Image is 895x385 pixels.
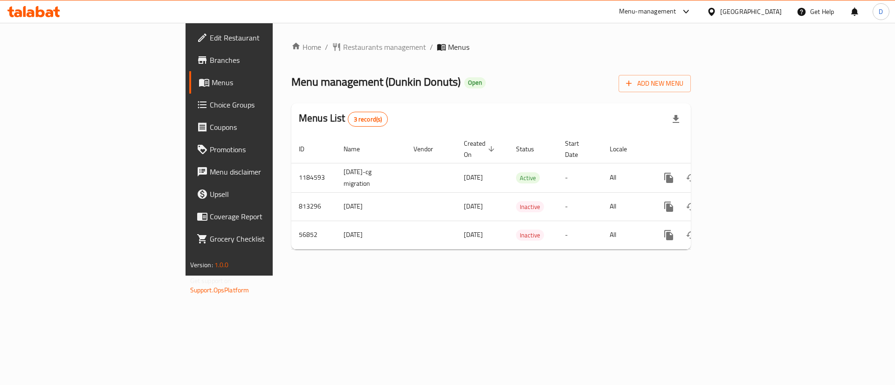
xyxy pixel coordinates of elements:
span: Get support on: [190,275,233,287]
a: Support.OpsPlatform [190,284,249,296]
td: All [602,221,650,249]
button: more [658,196,680,218]
span: Created On [464,138,497,160]
a: Choice Groups [189,94,335,116]
span: Branches [210,54,328,66]
td: [DATE] [336,192,406,221]
div: Menu-management [619,6,676,17]
span: Promotions [210,144,328,155]
span: [DATE] [464,200,483,212]
span: Menu disclaimer [210,166,328,177]
span: Name [344,143,372,155]
span: Menus [212,77,328,88]
td: [DATE] [336,221,406,249]
span: Version: [190,259,213,271]
div: Active [516,172,540,183]
button: Change Status [680,224,702,246]
span: Choice Groups [210,99,328,110]
span: 1.0.0 [214,259,229,271]
span: Menus [448,41,469,53]
div: [GEOGRAPHIC_DATA] [720,7,782,17]
a: Promotions [189,138,335,161]
nav: breadcrumb [291,41,691,53]
div: Inactive [516,201,544,212]
span: Restaurants management [343,41,426,53]
span: 3 record(s) [348,115,388,124]
span: Menu management ( Dunkin Donuts ) [291,71,461,92]
table: enhanced table [291,135,755,250]
span: Inactive [516,230,544,241]
div: Export file [665,108,687,130]
td: All [602,192,650,221]
span: Edit Restaurant [210,32,328,43]
a: Coverage Report [189,205,335,228]
button: Add New Menu [619,75,691,92]
div: Open [464,77,486,88]
a: Grocery Checklist [189,228,335,250]
span: [DATE] [464,171,483,183]
th: Actions [650,135,755,163]
span: Locale [610,143,639,155]
span: Coverage Report [210,211,328,222]
li: / [430,41,433,53]
span: Coupons [210,122,328,133]
span: [DATE] [464,229,483,241]
h2: Menus List [299,111,388,127]
a: Branches [189,49,335,71]
span: Grocery Checklist [210,233,328,244]
a: Restaurants management [332,41,426,53]
div: Total records count [348,112,388,127]
a: Coupons [189,116,335,138]
a: Menu disclaimer [189,161,335,183]
span: D [879,7,883,17]
span: Add New Menu [626,78,683,89]
span: Open [464,79,486,87]
button: more [658,167,680,189]
span: ID [299,143,317,155]
td: All [602,163,650,192]
a: Edit Restaurant [189,27,335,49]
td: - [558,192,602,221]
span: Active [516,173,540,183]
span: Start Date [565,138,591,160]
a: Upsell [189,183,335,205]
span: Vendor [413,143,445,155]
button: Change Status [680,196,702,218]
a: Menus [189,71,335,94]
td: - [558,163,602,192]
button: more [658,224,680,246]
span: Upsell [210,189,328,200]
td: - [558,221,602,249]
td: [DATE]-cg migration [336,163,406,192]
span: Status [516,143,546,155]
span: Inactive [516,202,544,212]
